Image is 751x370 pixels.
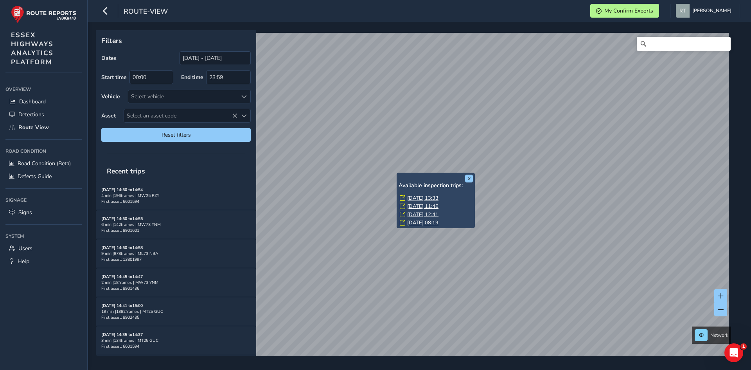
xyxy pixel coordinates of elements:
[5,108,82,121] a: Detections
[637,37,731,51] input: Search
[101,193,251,199] div: 4 min | 196 frames | MW25 RZY
[5,95,82,108] a: Dashboard
[590,4,659,18] button: My Confirm Exports
[101,187,143,193] strong: [DATE] 14:50 to 14:54
[101,36,251,46] p: Filters
[237,109,250,122] div: Select an asset code
[724,343,743,362] iframe: Intercom live chat
[101,314,139,320] span: First asset: 8902435
[11,5,76,23] img: rr logo
[740,343,747,350] span: 1
[676,4,690,18] img: diamond-layout
[710,332,728,338] span: Network
[101,303,143,309] strong: [DATE] 14:41 to 15:00
[5,230,82,242] div: System
[101,256,142,262] span: First asset: 13801997
[18,209,32,216] span: Signs
[18,258,29,265] span: Help
[101,128,251,142] button: Reset filters
[101,338,251,343] div: 3 min | 134 frames | MT25 GUC
[5,206,82,219] a: Signs
[101,285,139,291] span: First asset: 8901436
[5,194,82,206] div: Signage
[676,4,734,18] button: [PERSON_NAME]
[407,219,438,226] a: [DATE] 08:19
[101,199,139,204] span: First asset: 6601594
[107,131,245,139] span: Reset filters
[19,98,46,105] span: Dashboard
[18,124,49,131] span: Route View
[101,216,143,222] strong: [DATE] 14:50 to 14:55
[5,121,82,134] a: Route View
[101,251,251,256] div: 9 min | 878 frames | ML73 NBA
[5,170,82,183] a: Defects Guide
[101,332,143,338] strong: [DATE] 14:35 to 14:37
[101,309,251,314] div: 19 min | 1382 frames | MT25 GUC
[5,157,82,170] a: Road Condition (Beta)
[101,222,251,227] div: 6 min | 142 frames | MW73 YNM
[692,4,731,18] span: [PERSON_NAME]
[604,7,653,14] span: My Confirm Exports
[101,54,117,62] label: Dates
[124,7,168,18] span: route-view
[18,245,32,252] span: Users
[101,227,139,233] span: First asset: 8901601
[18,111,44,118] span: Detections
[101,112,116,119] label: Asset
[101,245,143,251] strong: [DATE] 14:50 to 14:58
[407,203,438,210] a: [DATE] 11:46
[99,33,729,365] canvas: Map
[399,182,473,189] h6: Available inspection trips:
[101,280,251,285] div: 2 min | 18 frames | MW73 YNM
[11,31,54,67] span: ESSEX HIGHWAYS ANALYTICS PLATFORM
[101,274,143,280] strong: [DATE] 14:45 to 14:47
[101,74,127,81] label: Start time
[18,173,52,180] span: Defects Guide
[128,90,237,103] div: Select vehicle
[181,74,203,81] label: End time
[124,109,237,122] span: Select an asset code
[18,160,71,167] span: Road Condition (Beta)
[407,195,438,202] a: [DATE] 13:33
[5,255,82,268] a: Help
[465,175,473,182] button: x
[5,83,82,95] div: Overview
[101,161,151,181] span: Recent trips
[5,145,82,157] div: Road Condition
[101,343,139,349] span: First asset: 6601594
[101,93,120,100] label: Vehicle
[407,211,438,218] a: [DATE] 12:41
[5,242,82,255] a: Users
